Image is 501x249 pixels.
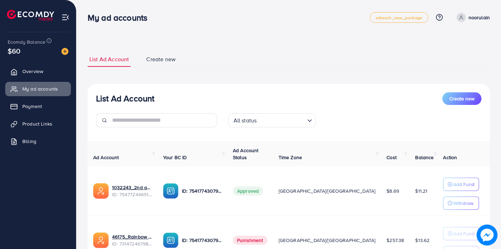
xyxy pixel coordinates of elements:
button: Create new [442,92,481,105]
p: Withdraw [453,199,473,207]
div: Search for option [228,113,316,127]
a: Billing [5,134,71,148]
span: Billing [22,138,36,145]
button: Withdraw [443,197,479,210]
a: 46175_Rainbow Mart_1703092077019 [112,233,152,240]
span: Product Links [22,120,52,127]
img: image [61,48,68,55]
p: ID: 7541774307903438866 [182,187,222,195]
span: Payment [22,103,42,110]
p: Add Fund [453,229,474,238]
span: [GEOGRAPHIC_DATA]/[GEOGRAPHIC_DATA] [279,237,376,244]
span: Balance [415,154,434,161]
img: ic-ba-acc.ded83a64.svg [163,233,178,248]
span: Punishment [233,236,267,245]
p: noorulain [469,13,490,22]
span: ID: 7314724679808335874 [112,240,152,247]
button: Add Fund [443,227,479,240]
button: Add Fund [443,178,479,191]
a: adreach_new_package [370,12,428,23]
div: <span class='underline'>1032243_2nd ad account Noor ul Ain_1757341624637</span></br>7547724465141... [112,184,152,198]
img: ic-ads-acc.e4c84228.svg [93,183,109,199]
div: <span class='underline'>46175_Rainbow Mart_1703092077019</span></br>7314724679808335874 [112,233,152,248]
img: menu [61,13,69,21]
span: Create new [449,95,474,102]
img: ic-ba-acc.ded83a64.svg [163,183,178,199]
img: image [477,225,498,246]
a: Product Links [5,117,71,131]
span: All status [232,115,258,126]
h3: List Ad Account [96,93,154,104]
a: My ad accounts [5,82,71,96]
span: Overview [22,68,43,75]
p: Add Fund [453,180,474,188]
input: Search for option [259,114,304,126]
span: Ad Account Status [233,147,259,161]
span: $11.21 [415,187,427,194]
span: Time Zone [279,154,302,161]
span: $13.62 [415,237,429,244]
span: $60 [8,46,20,56]
span: ID: 7547724465141022728 [112,191,152,198]
a: Payment [5,99,71,113]
span: $257.38 [386,237,404,244]
img: logo [7,10,54,21]
span: adreach_new_package [376,15,422,20]
span: Ad Account [93,154,119,161]
a: 1032243_2nd ad account Noor ul Ain_1757341624637 [112,184,152,191]
span: Approved [233,186,263,195]
a: noorulain [454,13,490,22]
span: Your BC ID [163,154,187,161]
span: $8.69 [386,187,399,194]
span: Cost [386,154,397,161]
img: ic-ads-acc.e4c84228.svg [93,233,109,248]
h3: My ad accounts [88,13,153,23]
p: ID: 7541774307903438866 [182,236,222,244]
a: Overview [5,64,71,78]
span: Ecomdy Balance [8,38,45,45]
span: Action [443,154,457,161]
span: My ad accounts [22,85,58,92]
span: List Ad Account [89,55,129,63]
span: [GEOGRAPHIC_DATA]/[GEOGRAPHIC_DATA] [279,187,376,194]
span: Create new [146,55,176,63]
